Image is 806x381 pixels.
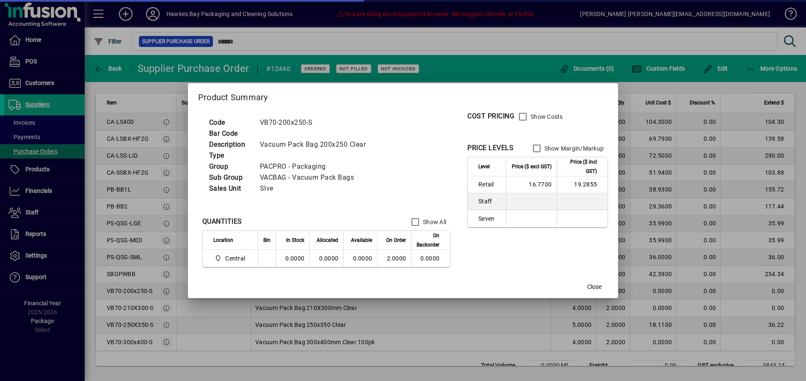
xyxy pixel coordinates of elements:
span: Level [478,162,490,171]
td: Description [205,139,256,150]
span: Central [225,254,245,263]
button: Close [581,280,608,295]
span: Retail [478,180,501,189]
span: Available [351,236,372,245]
td: Sales Unit [205,183,256,194]
span: Allocated [317,236,338,245]
span: On Order [386,236,406,245]
td: VACBAG - Vacuum Pack Bags [256,172,376,183]
div: COST PRICING [467,111,514,121]
span: 2.0000 [387,255,406,262]
span: Bin [263,236,271,245]
span: Staff [478,197,501,206]
td: Vacuum Pack Bag 200x250 Clear [256,139,376,150]
label: Show Margin/Markup [543,144,604,153]
td: Type [205,150,256,161]
td: 0.0000 [411,250,450,267]
td: Slve [256,183,376,194]
h2: Product Summary [188,83,618,108]
span: Price ($ excl GST) [512,162,552,171]
div: PRICE LEVELS [467,143,513,153]
td: 0.0000 [276,250,309,267]
td: 0.0000 [343,250,377,267]
td: Code [205,117,256,128]
td: PACPRO - Packaging [256,161,376,172]
span: Close [587,282,602,291]
td: 19.2855 [557,176,607,193]
span: Price ($ incl GST) [562,157,597,176]
td: 0.0000 [309,250,343,267]
td: Bar Code [205,128,256,139]
td: 16.7700 [506,176,557,193]
label: Show All [421,218,446,226]
td: Sub Group [205,172,256,183]
span: Seven [478,214,501,223]
span: Location [213,236,233,245]
label: Show Costs [529,112,563,121]
span: On Backorder [417,231,439,249]
td: Group [205,161,256,172]
span: In Stock [286,236,304,245]
td: VB70-200x250-S [256,117,376,128]
div: QUANTITIES [202,217,242,227]
span: Central [213,253,248,263]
